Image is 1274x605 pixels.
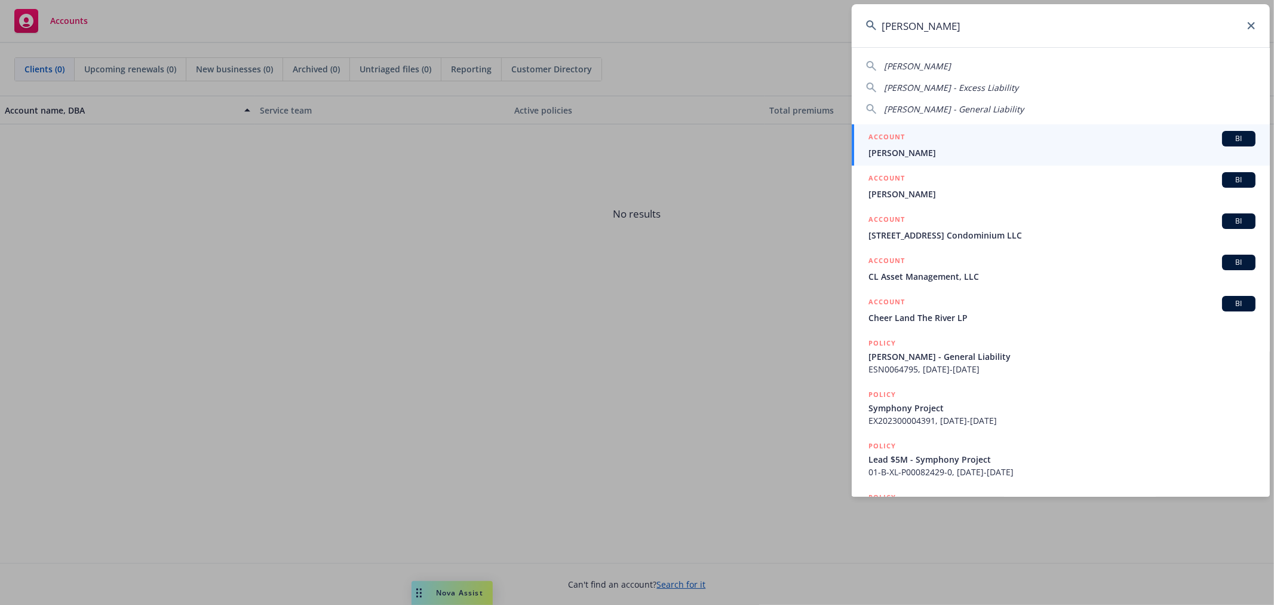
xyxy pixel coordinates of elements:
[868,311,1255,324] span: Cheer Land The River LP
[868,389,896,401] h5: POLICY
[852,4,1270,47] input: Search...
[868,131,905,145] h5: ACCOUNT
[868,337,896,349] h5: POLICY
[868,491,896,503] h5: POLICY
[852,331,1270,382] a: POLICY[PERSON_NAME] - General LiabilityESN0064795, [DATE]-[DATE]
[852,289,1270,331] a: ACCOUNTBICheer Land The River LP
[868,296,905,310] h5: ACCOUNT
[868,255,905,269] h5: ACCOUNT
[884,82,1018,93] span: [PERSON_NAME] - Excess Liability
[868,363,1255,375] span: ESN0064795, [DATE]-[DATE]
[884,103,1024,115] span: [PERSON_NAME] - General Liability
[852,207,1270,248] a: ACCOUNTBI[STREET_ADDRESS] Condominium LLC
[1227,257,1251,268] span: BI
[868,440,896,452] h5: POLICY
[868,172,905,187] h5: ACCOUNT
[868,350,1255,363] span: [PERSON_NAME] - General Liability
[868,453,1255,466] span: Lead $5M - Symphony Project
[884,60,951,72] span: [PERSON_NAME]
[868,229,1255,242] span: [STREET_ADDRESS] Condominium LLC
[1227,298,1251,309] span: BI
[868,414,1255,427] span: EX202300004391, [DATE]-[DATE]
[852,124,1270,166] a: ACCOUNTBI[PERSON_NAME]
[852,382,1270,433] a: POLICYSymphony ProjectEX202300004391, [DATE]-[DATE]
[852,485,1270,536] a: POLICY
[1227,133,1251,144] span: BI
[852,248,1270,289] a: ACCOUNTBICL Asset Management, LLC
[1227,175,1251,185] span: BI
[868,466,1255,478] span: 01-B-XL-P00082429-0, [DATE]-[DATE]
[868,188,1255,200] span: [PERSON_NAME]
[852,433,1270,485] a: POLICYLead $5M - Symphony Project01-B-XL-P00082429-0, [DATE]-[DATE]
[868,270,1255,283] span: CL Asset Management, LLC
[852,166,1270,207] a: ACCOUNTBI[PERSON_NAME]
[868,402,1255,414] span: Symphony Project
[868,146,1255,159] span: [PERSON_NAME]
[868,213,905,228] h5: ACCOUNT
[1227,216,1251,227] span: BI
